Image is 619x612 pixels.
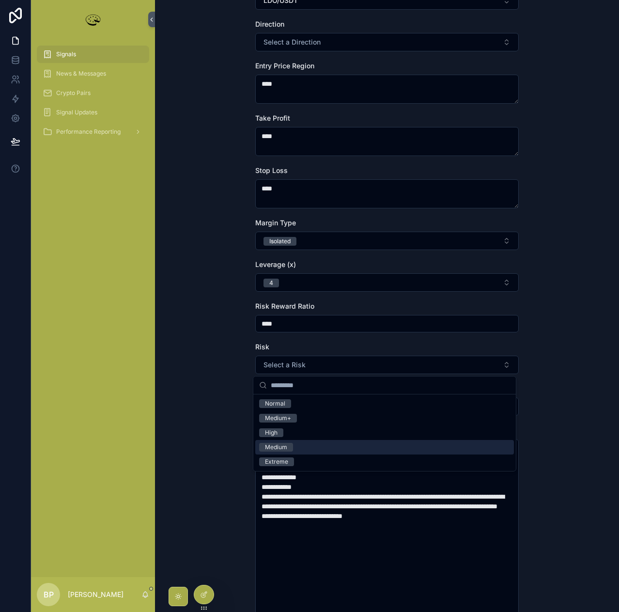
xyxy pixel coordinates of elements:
span: Stop Loss [255,166,288,174]
div: Suggestions [253,394,516,471]
a: Performance Reporting [37,123,149,141]
div: scrollable content [31,39,155,153]
a: Signals [37,46,149,63]
span: Leverage (x) [255,260,296,268]
span: Signal Updates [56,109,97,116]
div: Normal [265,399,285,408]
span: Direction [255,20,284,28]
span: Select a Risk [263,360,306,370]
span: Margin Type [255,219,296,227]
button: Select Button [255,356,519,374]
p: [PERSON_NAME] [68,590,124,599]
button: Select Button [255,232,519,250]
button: Select Button [255,273,519,292]
span: Risk Reward Ratio [255,302,314,310]
a: Crypto Pairs [37,84,149,102]
span: News & Messages [56,70,106,78]
div: Isolated [269,237,291,246]
div: High [265,428,278,437]
span: Take Profit [255,114,290,122]
div: 4 [269,279,273,287]
a: News & Messages [37,65,149,82]
div: Medium [265,443,287,452]
span: Select a Direction [263,37,321,47]
div: Extreme [265,457,288,466]
div: Medium+ [265,414,291,423]
span: Entry Price Region [255,62,314,70]
span: BP [44,589,54,600]
img: App logo [83,12,103,27]
span: Performance Reporting [56,128,121,136]
a: Signal Updates [37,104,149,121]
span: Signals [56,50,76,58]
span: Risk [255,343,269,351]
button: Select Button [255,33,519,51]
span: Crypto Pairs [56,89,91,97]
